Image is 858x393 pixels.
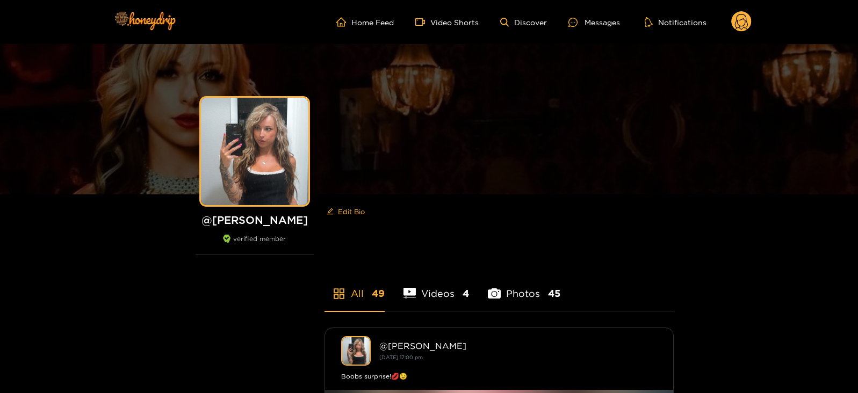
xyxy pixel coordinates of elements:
[372,287,385,300] span: 49
[341,336,371,366] img: kendra
[325,263,385,311] li: All
[488,263,560,311] li: Photos
[325,203,367,220] button: editEdit Bio
[641,17,710,27] button: Notifications
[500,18,547,27] a: Discover
[327,208,334,216] span: edit
[336,17,394,27] a: Home Feed
[379,354,423,360] small: [DATE] 17:00 pm
[548,287,560,300] span: 45
[568,16,620,28] div: Messages
[336,17,351,27] span: home
[341,371,657,382] div: Boobs surprise!💋😉
[403,263,470,311] li: Videos
[463,287,469,300] span: 4
[415,17,479,27] a: Video Shorts
[379,341,657,351] div: @ [PERSON_NAME]
[196,235,314,254] div: verified member
[333,287,345,300] span: appstore
[338,206,365,217] span: Edit Bio
[196,213,314,227] h1: @ [PERSON_NAME]
[415,17,430,27] span: video-camera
